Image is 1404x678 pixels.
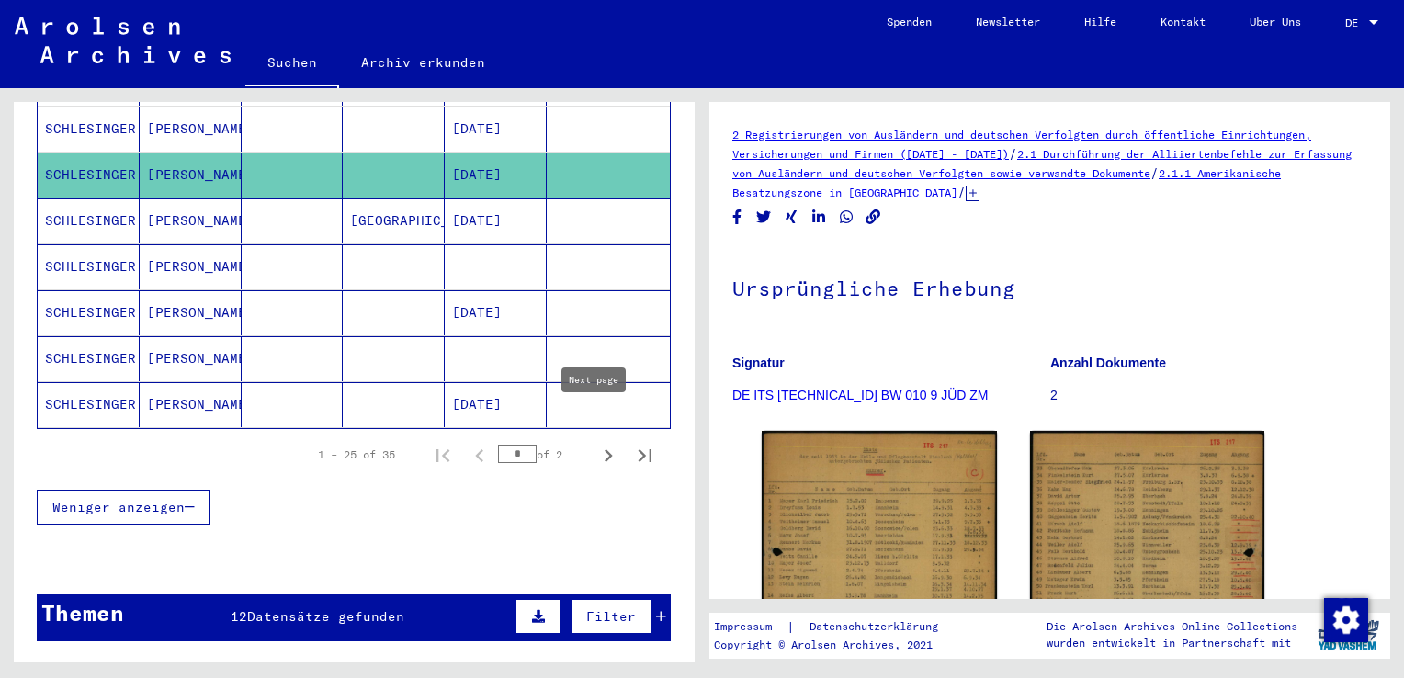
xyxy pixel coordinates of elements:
[339,40,507,85] a: Archiv erkunden
[571,599,651,634] button: Filter
[714,617,960,637] div: |
[795,617,960,637] a: Datenschutzerklärung
[590,436,627,473] button: Next page
[38,244,140,289] mat-cell: SCHLESINGER
[231,608,247,625] span: 12
[732,147,1352,180] a: 2.1 Durchführung der Alliiertenbefehle zur Erfassung von Ausländern und deutschen Verfolgten sowi...
[1345,17,1365,29] span: DE
[1050,356,1166,370] b: Anzahl Dokumente
[318,446,395,463] div: 1 – 25 of 35
[52,499,185,515] span: Weniger anzeigen
[425,436,461,473] button: First page
[732,246,1367,327] h1: Ursprüngliche Erhebung
[627,436,663,473] button: Last page
[810,206,829,229] button: Share on LinkedIn
[864,206,883,229] button: Copy link
[38,107,140,152] mat-cell: SCHLESINGER
[37,490,210,525] button: Weniger anzeigen
[38,336,140,381] mat-cell: SCHLESINGER
[1047,635,1297,651] p: wurden entwickelt in Partnerschaft mit
[837,206,856,229] button: Share on WhatsApp
[247,608,404,625] span: Datensätze gefunden
[15,17,231,63] img: Arolsen_neg.svg
[38,290,140,335] mat-cell: SCHLESINGER
[140,336,242,381] mat-cell: [PERSON_NAME]
[343,198,445,243] mat-cell: [GEOGRAPHIC_DATA]
[1323,597,1367,641] div: Zustimmung ändern
[732,356,785,370] b: Signatur
[728,206,747,229] button: Share on Facebook
[445,153,547,198] mat-cell: [DATE]
[1150,164,1159,181] span: /
[140,382,242,427] mat-cell: [PERSON_NAME]
[140,290,242,335] mat-cell: [PERSON_NAME]
[1324,598,1368,642] img: Zustimmung ändern
[38,198,140,243] mat-cell: SCHLESINGER
[1314,612,1383,658] img: yv_logo.png
[140,153,242,198] mat-cell: [PERSON_NAME]
[732,128,1311,161] a: 2 Registrierungen von Ausländern und deutschen Verfolgten durch öffentliche Einrichtungen, Versic...
[38,153,140,198] mat-cell: SCHLESINGER
[140,198,242,243] mat-cell: [PERSON_NAME]
[461,436,498,473] button: Previous page
[714,617,787,637] a: Impressum
[445,290,547,335] mat-cell: [DATE]
[38,382,140,427] mat-cell: SCHLESINGER
[140,244,242,289] mat-cell: [PERSON_NAME]
[41,596,124,629] div: Themen
[732,388,989,402] a: DE ITS [TECHNICAL_ID] BW 010 9 JÜD ZM
[445,107,547,152] mat-cell: [DATE]
[498,446,590,463] div: of 2
[445,382,547,427] mat-cell: [DATE]
[1050,386,1367,405] p: 2
[1047,618,1297,635] p: Die Arolsen Archives Online-Collections
[782,206,801,229] button: Share on Xing
[957,184,966,200] span: /
[754,206,774,229] button: Share on Twitter
[445,198,547,243] mat-cell: [DATE]
[714,637,960,653] p: Copyright © Arolsen Archives, 2021
[140,107,242,152] mat-cell: [PERSON_NAME]
[586,608,636,625] span: Filter
[1009,145,1017,162] span: /
[245,40,339,88] a: Suchen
